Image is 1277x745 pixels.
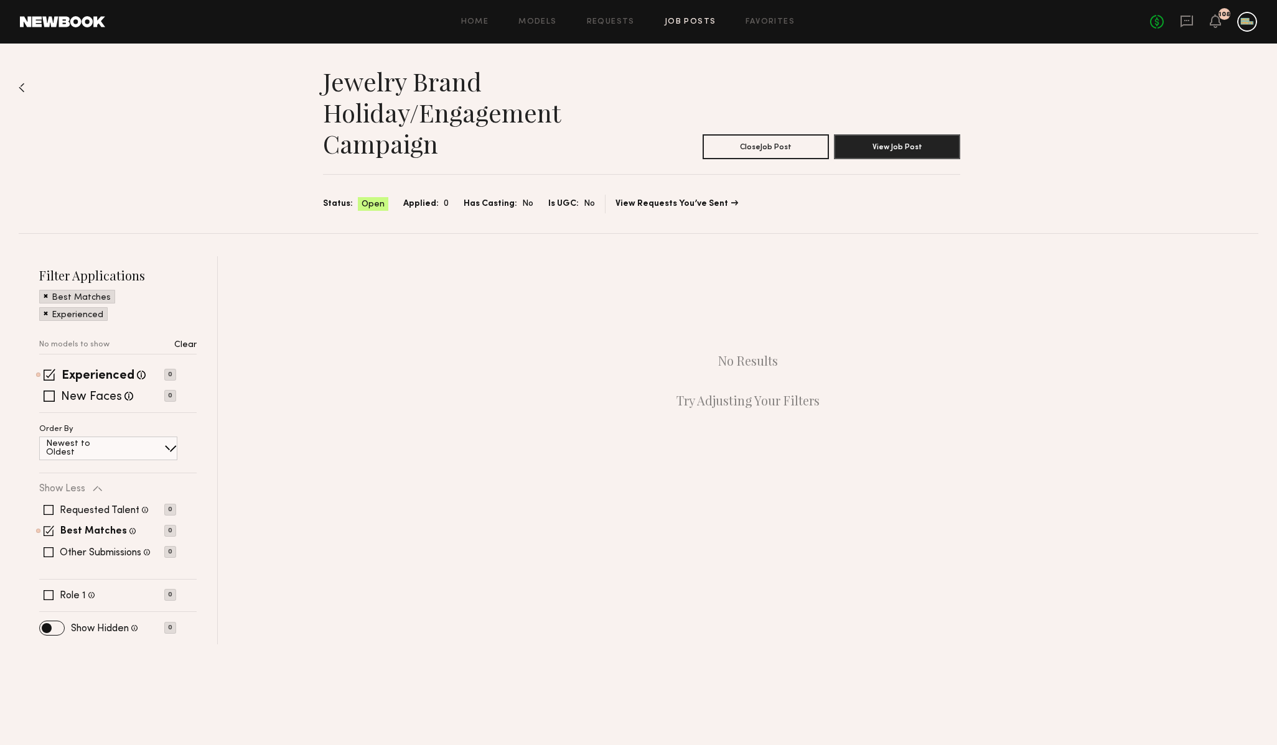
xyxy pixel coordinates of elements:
[61,391,122,404] label: New Faces
[52,311,103,320] p: Experienced
[39,425,73,433] p: Order By
[518,18,556,26] a: Models
[19,83,25,93] img: Back to previous page
[323,66,642,159] h1: Jewelry Brand Holiday/Engagement Campaign
[164,589,176,601] p: 0
[834,134,960,159] button: View Job Post
[60,527,127,537] label: Best Matches
[71,624,129,634] label: Show Hidden
[665,18,716,26] a: Job Posts
[39,484,85,494] p: Show Less
[164,622,176,634] p: 0
[60,548,141,558] label: Other Submissions
[39,341,110,349] p: No models to show
[39,267,197,284] h2: Filter Applications
[164,546,176,558] p: 0
[522,197,533,211] span: No
[703,134,829,159] button: CloseJob Post
[584,197,595,211] span: No
[60,506,139,516] label: Requested Talent
[62,370,134,382] label: Experienced
[461,18,489,26] a: Home
[174,341,197,349] p: Clear
[52,294,111,302] p: Best Matches
[323,197,353,211] span: Status:
[548,197,579,211] span: Is UGC:
[46,440,120,457] p: Newest to Oldest
[362,198,385,211] span: Open
[164,525,176,537] p: 0
[403,197,439,211] span: Applied:
[464,197,517,211] span: Has Casting:
[164,504,176,516] p: 0
[1219,11,1230,18] div: 108
[587,18,635,26] a: Requests
[60,591,86,601] label: Role 1
[615,200,738,208] a: View Requests You’ve Sent
[676,393,820,408] p: Try Adjusting Your Filters
[444,197,449,211] span: 0
[718,353,778,368] p: No Results
[164,369,176,381] p: 0
[164,390,176,402] p: 0
[746,18,795,26] a: Favorites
